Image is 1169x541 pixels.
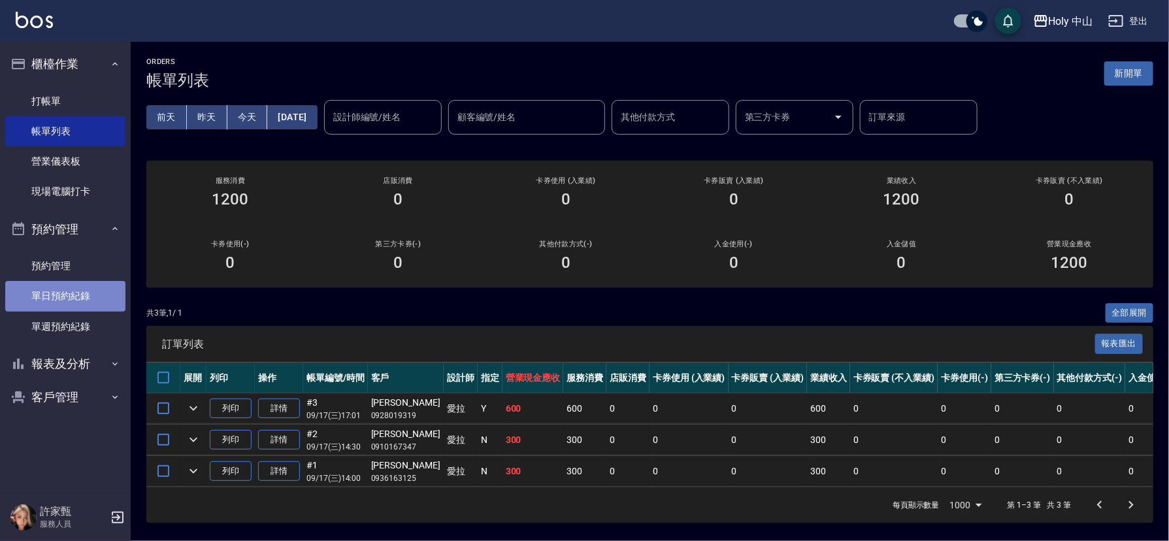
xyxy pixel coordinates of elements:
[1103,9,1153,33] button: 登出
[371,427,440,441] div: [PERSON_NAME]
[945,487,987,523] div: 1000
[995,8,1021,34] button: save
[1008,499,1071,511] p: 第 1–3 筆 共 3 筆
[991,425,1054,455] td: 0
[1104,67,1153,79] a: 新開單
[1065,190,1074,208] h3: 0
[1095,334,1144,354] button: 報表匯出
[258,430,300,450] a: 詳情
[330,176,467,185] h2: 店販消費
[5,312,125,342] a: 單週預約紀錄
[1049,13,1093,29] div: Holy 中山
[330,240,467,248] h2: 第三方卡券(-)
[225,254,235,272] h3: 0
[1104,61,1153,86] button: 新開單
[561,254,570,272] h3: 0
[938,425,991,455] td: 0
[498,240,634,248] h2: 其他付款方式(-)
[303,393,368,424] td: #3
[665,240,802,248] h2: 入金使用(-)
[729,363,808,393] th: 卡券販賣 (入業績)
[5,212,125,246] button: 預約管理
[5,251,125,281] a: 預約管理
[206,363,255,393] th: 列印
[210,430,252,450] button: 列印
[1054,425,1126,455] td: 0
[807,425,850,455] td: 300
[227,105,268,129] button: 今天
[938,456,991,487] td: 0
[10,504,37,531] img: Person
[212,190,249,208] h3: 1200
[502,363,564,393] th: 營業現金應收
[16,12,53,28] img: Logo
[146,57,209,66] h2: ORDERS
[306,472,365,484] p: 09/17 (三) 14:00
[187,105,227,129] button: 昨天
[563,456,606,487] td: 300
[444,425,478,455] td: 愛拉
[833,176,970,185] h2: 業績收入
[5,86,125,116] a: 打帳單
[184,399,203,418] button: expand row
[371,459,440,472] div: [PERSON_NAME]
[1054,456,1126,487] td: 0
[5,176,125,206] a: 現場電腦打卡
[5,146,125,176] a: 營業儀表板
[563,393,606,424] td: 600
[502,425,564,455] td: 300
[393,254,403,272] h3: 0
[5,281,125,311] a: 單日預約紀錄
[371,410,440,421] p: 0928019319
[1028,8,1098,35] button: Holy 中山
[729,425,808,455] td: 0
[210,461,252,482] button: 列印
[807,456,850,487] td: 300
[1001,240,1138,248] h2: 營業現金應收
[991,363,1054,393] th: 第三方卡券(-)
[371,441,440,453] p: 0910167347
[146,105,187,129] button: 前天
[1095,337,1144,350] a: 報表匯出
[162,240,299,248] h2: 卡券使用(-)
[650,393,729,424] td: 0
[255,363,303,393] th: 操作
[991,393,1054,424] td: 0
[303,456,368,487] td: #1
[267,105,317,129] button: [DATE]
[258,399,300,419] a: 詳情
[478,456,502,487] td: N
[563,425,606,455] td: 300
[146,307,182,319] p: 共 3 筆, 1 / 1
[563,363,606,393] th: 服務消費
[991,456,1054,487] td: 0
[897,254,906,272] h3: 0
[478,425,502,455] td: N
[210,399,252,419] button: 列印
[850,456,938,487] td: 0
[1054,393,1126,424] td: 0
[807,363,850,393] th: 業績收入
[444,393,478,424] td: 愛拉
[561,190,570,208] h3: 0
[146,71,209,90] h3: 帳單列表
[5,47,125,81] button: 櫃檯作業
[162,176,299,185] h3: 服務消費
[371,472,440,484] p: 0936163125
[807,393,850,424] td: 600
[729,254,738,272] h3: 0
[502,393,564,424] td: 600
[306,441,365,453] p: 09/17 (三) 14:30
[40,505,107,518] h5: 許家甄
[444,456,478,487] td: 愛拉
[1001,176,1138,185] h2: 卡券販賣 (不入業績)
[606,456,650,487] td: 0
[850,393,938,424] td: 0
[606,393,650,424] td: 0
[606,363,650,393] th: 店販消費
[606,425,650,455] td: 0
[729,456,808,487] td: 0
[444,363,478,393] th: 設計師
[1054,363,1126,393] th: 其他付款方式(-)
[478,393,502,424] td: Y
